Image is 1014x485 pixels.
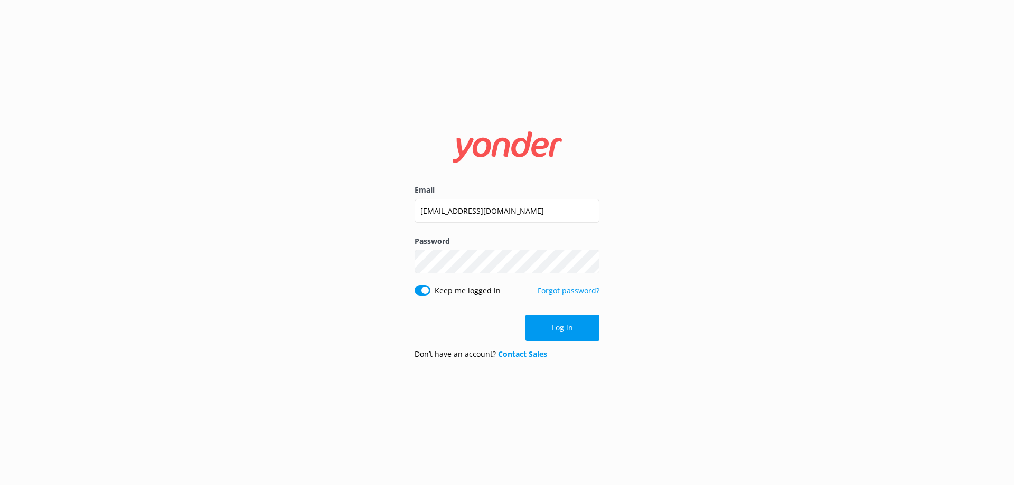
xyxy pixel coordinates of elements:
button: Log in [525,315,599,341]
p: Don’t have an account? [415,348,547,360]
label: Keep me logged in [435,285,501,297]
input: user@emailaddress.com [415,199,599,223]
a: Contact Sales [498,349,547,359]
label: Password [415,235,599,247]
label: Email [415,184,599,196]
a: Forgot password? [538,286,599,296]
button: Show password [578,251,599,272]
